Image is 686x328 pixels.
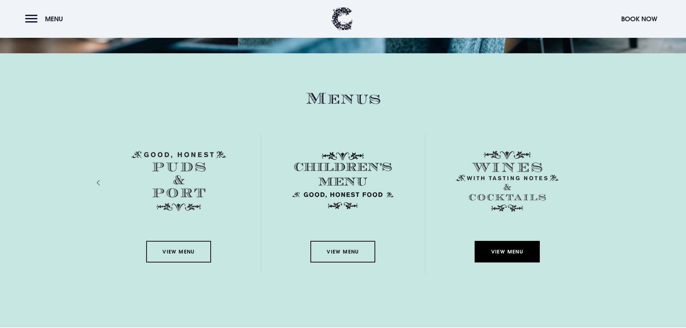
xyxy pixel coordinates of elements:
img: Clandeboye Lodge [331,7,353,31]
img: Menu wines [456,151,559,212]
a: View Menu [146,241,211,262]
img: Menu puds and port [131,151,226,211]
a: View Menu [310,241,375,262]
a: View Menu [475,241,539,262]
img: Childrens Menu 1 [290,151,396,211]
h2: Menus [97,89,589,108]
button: Book Now [618,11,661,27]
button: Menu [25,11,67,27]
div: Previous slide [102,178,109,188]
span: Menu [45,15,63,23]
